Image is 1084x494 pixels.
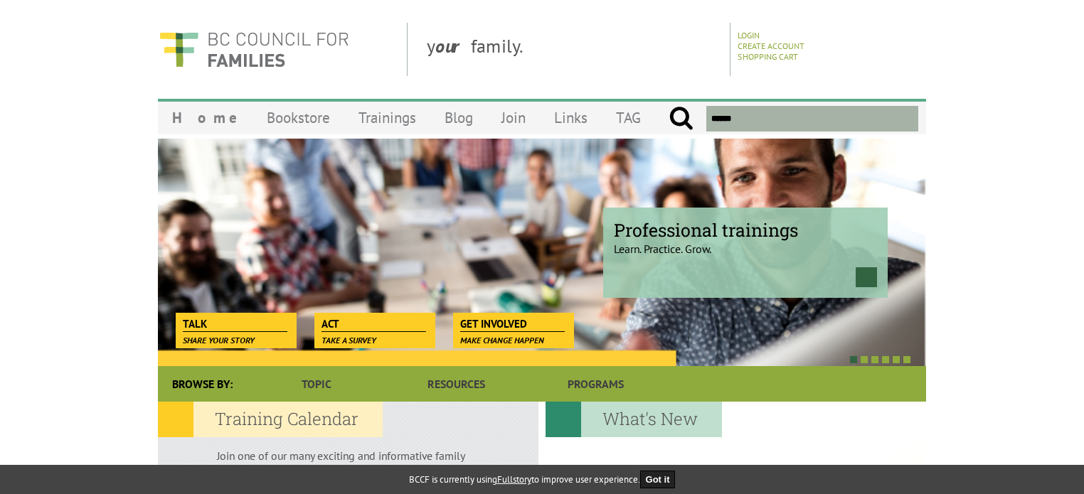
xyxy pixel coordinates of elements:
a: Topic [247,366,386,402]
a: Get Involved Make change happen [453,313,572,333]
a: Join [487,101,540,134]
img: BC Council for FAMILIES [158,23,350,76]
a: Act Take a survey [314,313,433,333]
a: Bookstore [253,101,344,134]
a: Home [158,101,253,134]
span: Talk [183,316,287,332]
a: Fullstory [497,473,531,485]
a: Programs [526,366,666,402]
span: Make change happen [460,335,544,345]
input: Submit [669,106,694,131]
h2: Training Calendar [158,402,383,437]
a: Talk Share your story [176,313,294,333]
a: Blog [430,101,487,134]
span: Take a survey [322,335,376,345]
span: Share your story [183,335,255,345]
h2: What's New [546,402,722,437]
a: TAG [602,101,655,134]
a: Shopping Cart [738,51,798,62]
a: Resources [386,366,526,402]
button: Got it [640,471,676,488]
div: Browse By: [158,366,247,402]
a: Login [738,30,760,41]
span: Get Involved [460,316,565,332]
span: Act [322,316,426,332]
p: Join one of our many exciting and informative family life education programs. [217,449,479,477]
a: Links [540,101,602,134]
span: Professional trainings [614,218,877,242]
div: y family. [415,23,730,76]
p: Learn. Practice. Grow. [614,230,877,256]
strong: our [435,34,471,58]
a: Trainings [344,101,430,134]
a: Create Account [738,41,804,51]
